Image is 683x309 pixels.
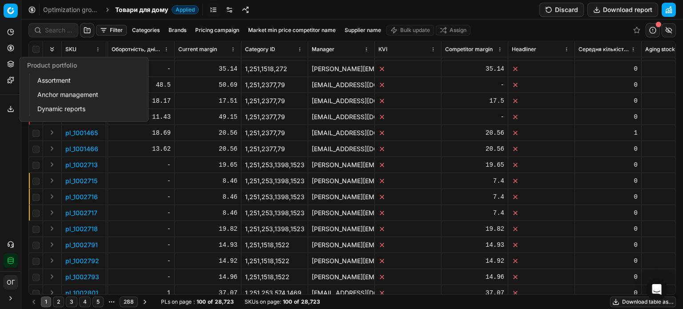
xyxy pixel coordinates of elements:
[579,289,638,297] div: 0
[112,209,171,217] div: -
[112,161,171,169] div: -
[47,44,57,55] button: Expand all
[112,177,171,185] div: -
[579,257,638,265] div: 0
[579,128,638,137] div: 1
[65,161,98,169] button: pl_1002713
[245,209,304,217] div: 1,251,253,1398,1523
[34,74,137,87] a: Assortment
[161,298,192,305] span: PLs on page
[165,25,190,36] button: Brands
[245,25,339,36] button: Market min price competitor name
[34,103,137,115] a: Dynamic reports
[579,209,638,217] div: 0
[65,144,98,153] button: pl_1001466
[112,144,171,153] div: 13.62
[65,193,98,201] p: pl_1002716
[65,177,97,185] p: pl_1002715
[312,64,371,73] div: [PERSON_NAME][EMAIL_ADDRESS][DOMAIN_NAME]
[579,241,638,249] div: 0
[4,276,17,289] span: ОГ
[178,64,237,73] div: 35.14
[178,209,237,217] div: 8.46
[312,273,371,281] div: [PERSON_NAME][EMAIL_ADDRESS][DOMAIN_NAME]
[47,207,57,218] button: Expand
[245,298,281,305] span: SKUs on page :
[112,241,171,249] div: -
[579,96,638,105] div: 0
[65,257,99,265] p: pl_1002792
[312,193,371,201] div: [PERSON_NAME][EMAIL_ADDRESS][DOMAIN_NAME]
[445,112,504,121] div: -
[579,46,629,53] span: Середня кількість продажів за 5 днів, шт
[197,298,206,305] strong: 100
[178,161,237,169] div: 19.65
[312,46,334,53] span: Manager
[53,297,64,307] button: 2
[65,128,98,137] button: pl_1001465
[245,289,304,297] div: 1,251,253,574,1469
[445,144,504,153] div: 20.56
[312,161,371,169] div: [PERSON_NAME][EMAIL_ADDRESS][DOMAIN_NAME]
[378,46,387,53] span: KVI
[65,289,98,297] p: pl_1002801
[178,273,237,281] div: 14.96
[579,112,638,121] div: 0
[245,80,304,89] div: 1,251,2377,79
[245,193,304,201] div: 1,251,253,1398,1523
[579,80,638,89] div: 0
[312,289,371,297] div: [EMAIL_ADDRESS][DOMAIN_NAME]
[283,298,292,305] strong: 100
[112,46,162,53] span: Оборотність, днів (вкл. дні без продажів)
[312,128,371,137] div: [EMAIL_ADDRESS][DOMAIN_NAME]
[539,3,584,17] button: Discard
[65,209,97,217] p: pl_1002717
[445,257,504,265] div: 14.92
[301,298,320,305] strong: 28,723
[47,223,57,234] button: Expand
[47,255,57,266] button: Expand
[312,257,371,265] div: [PERSON_NAME][EMAIL_ADDRESS][DOMAIN_NAME]
[178,46,217,53] span: Current margin
[112,273,171,281] div: -
[43,5,199,14] nav: breadcrumb
[386,25,434,36] button: Bulk update
[47,159,57,170] button: Expand
[312,144,371,153] div: [EMAIL_ADDRESS][DOMAIN_NAME]
[445,193,504,201] div: 7.4
[65,225,98,233] button: pl_1002718
[65,273,99,281] button: pl_1002793
[245,96,304,105] div: 1,251,2377,79
[445,128,504,137] div: 20.56
[47,239,57,250] button: Expand
[445,161,504,169] div: 19.65
[208,298,213,305] strong: of
[512,46,536,53] span: Headliner
[79,297,91,307] button: 4
[312,112,371,121] div: [EMAIL_ADDRESS][DOMAIN_NAME]
[312,209,371,217] div: [PERSON_NAME][EMAIL_ADDRESS][DOMAIN_NAME]
[112,225,171,233] div: -
[646,279,667,300] div: Open Intercom Messenger
[65,241,98,249] p: pl_1002791
[579,273,638,281] div: 0
[312,96,371,105] div: [EMAIL_ADDRESS][DOMAIN_NAME]
[47,287,57,298] button: Expand
[245,112,304,121] div: 1,251,2377,79
[312,241,371,249] div: [PERSON_NAME][EMAIL_ADDRESS][DOMAIN_NAME]
[66,297,77,307] button: 3
[178,128,237,137] div: 20.56
[112,257,171,265] div: -
[587,3,658,17] button: Download report
[178,96,237,105] div: 17.51
[579,193,638,201] div: 0
[245,273,304,281] div: 1,251,1518,1522
[341,25,385,36] button: Supplier name
[245,64,304,73] div: 1,251,1518,272
[245,225,304,233] div: 1,251,253,1398,1523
